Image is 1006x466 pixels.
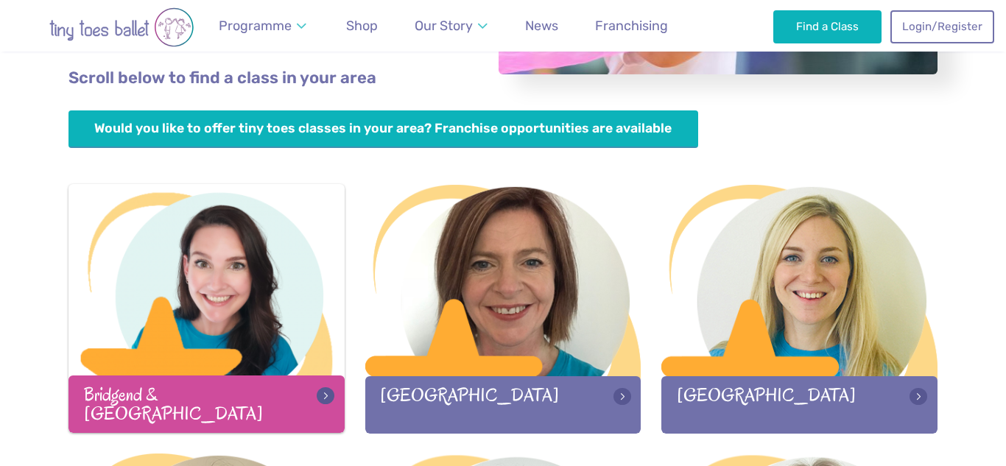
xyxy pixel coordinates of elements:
span: Programme [219,18,292,33]
span: Franchising [595,18,668,33]
a: Franchising [588,10,675,43]
a: Programme [212,10,314,43]
a: Login/Register [890,10,993,43]
span: News [525,18,558,33]
img: tiny toes ballet [18,7,225,47]
a: Find a Class [773,10,882,43]
a: Shop [340,10,384,43]
div: [GEOGRAPHIC_DATA] [661,376,938,433]
span: Our Story [415,18,473,33]
a: Would you like to offer tiny toes classes in your area? Franchise opportunities are available [68,110,698,148]
a: News [518,10,565,43]
a: [GEOGRAPHIC_DATA] [365,185,641,433]
span: Shop [346,18,378,33]
div: Bridgend & [GEOGRAPHIC_DATA] [68,375,345,432]
div: [GEOGRAPHIC_DATA] [365,376,641,433]
a: Our Story [408,10,495,43]
p: Scroll below to find a class in your area [68,67,938,90]
a: Bridgend & [GEOGRAPHIC_DATA] [68,184,345,432]
a: [GEOGRAPHIC_DATA] [661,185,938,433]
